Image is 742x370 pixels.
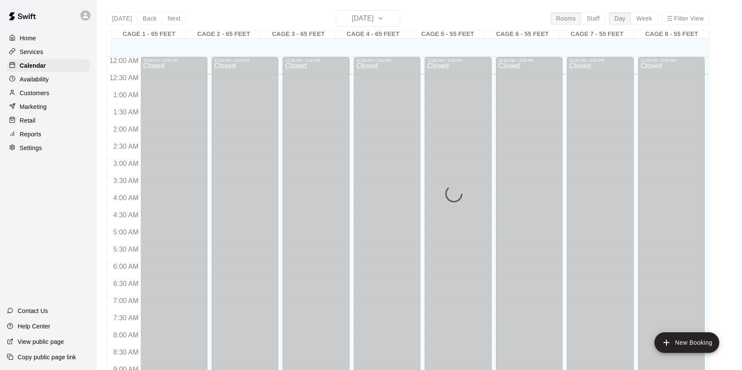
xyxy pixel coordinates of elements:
[112,30,186,39] div: CAGE 1 - 65 FEET
[20,89,49,97] p: Customers
[111,246,141,253] span: 5:30 AM
[107,74,141,81] span: 12:30 AM
[7,32,90,45] a: Home
[261,30,336,39] div: CAGE 3 - 65 FEET
[20,75,49,84] p: Availability
[634,30,709,39] div: CAGE 8 - 55 FEET
[18,307,48,315] p: Contact Us
[143,58,204,63] div: 12:00 AM – 3:00 PM
[111,211,141,219] span: 4:30 AM
[111,297,141,304] span: 7:00 AM
[641,58,702,63] div: 12:00 AM – 3:00 PM
[111,143,141,150] span: 2:30 AM
[111,263,141,270] span: 6:00 AM
[111,108,141,116] span: 1:30 AM
[356,58,418,63] div: 12:00 AM – 3:00 PM
[18,322,50,331] p: Help Center
[186,30,261,39] div: CAGE 2 - 65 FEET
[20,34,36,42] p: Home
[18,353,76,361] p: Copy public page link
[7,45,90,58] a: Services
[111,229,141,236] span: 5:00 AM
[20,130,41,138] p: Reports
[560,30,634,39] div: CAGE 7 - 55 FEET
[285,58,347,63] div: 12:00 AM – 3:00 PM
[654,332,719,353] button: add
[20,102,47,111] p: Marketing
[7,141,90,154] a: Settings
[7,87,90,99] a: Customers
[411,30,485,39] div: CAGE 5 - 55 FEET
[111,314,141,322] span: 7:30 AM
[20,116,36,125] p: Retail
[111,280,141,287] span: 6:30 AM
[111,331,141,339] span: 8:00 AM
[7,73,90,86] a: Availability
[427,58,489,63] div: 12:00 AM – 3:00 PM
[7,128,90,141] a: Reports
[107,57,141,64] span: 12:00 AM
[111,126,141,133] span: 2:00 AM
[111,349,141,356] span: 8:30 AM
[7,114,90,127] a: Retail
[111,160,141,167] span: 3:00 AM
[111,194,141,202] span: 4:00 AM
[485,30,560,39] div: CAGE 6 - 55 FEET
[111,91,141,99] span: 1:00 AM
[569,58,631,63] div: 12:00 AM – 3:00 PM
[20,48,43,56] p: Services
[214,58,276,63] div: 12:00 AM – 3:00 PM
[499,58,560,63] div: 12:00 AM – 3:00 PM
[111,177,141,184] span: 3:30 AM
[336,30,411,39] div: CAGE 4 - 65 FEET
[20,61,46,70] p: Calendar
[20,144,42,152] p: Settings
[7,59,90,72] a: Calendar
[18,337,64,346] p: View public page
[7,100,90,113] a: Marketing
